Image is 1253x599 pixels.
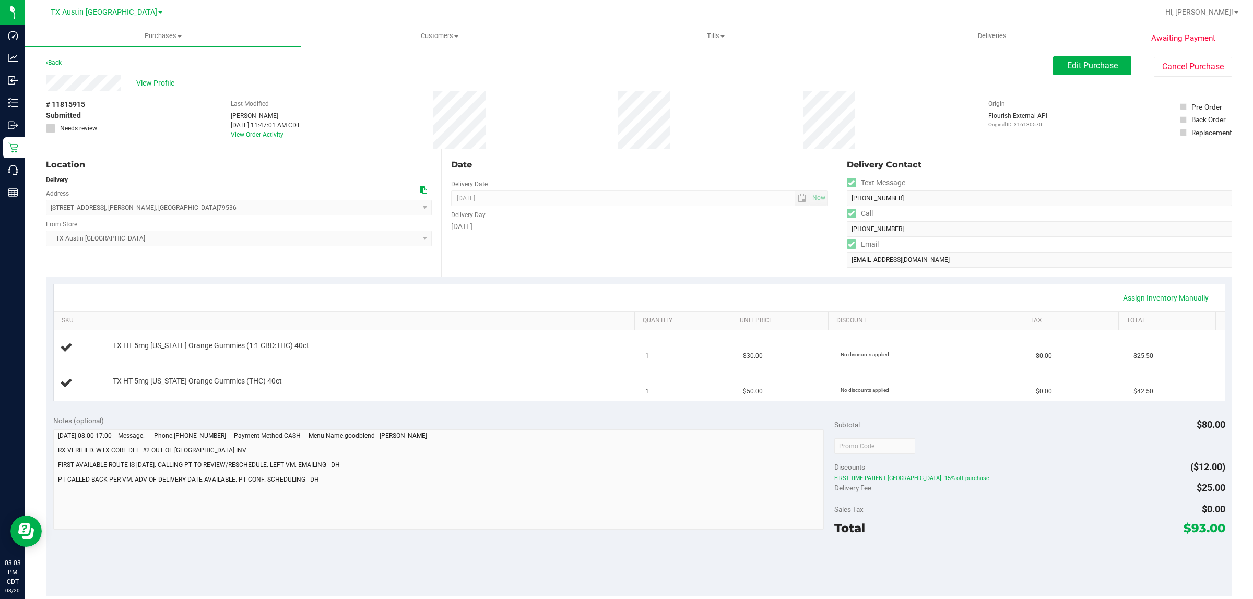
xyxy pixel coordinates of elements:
div: Back Order [1191,114,1226,125]
span: ($12.00) [1190,461,1225,472]
a: Total [1127,317,1211,325]
span: TX HT 5mg [US_STATE] Orange Gummies (THC) 40ct [113,376,282,386]
span: 1 [645,351,649,361]
span: FIRST TIME PATIENT [GEOGRAPHIC_DATA]: 15% off purchase [834,475,1225,482]
span: Hi, [PERSON_NAME]! [1165,8,1233,16]
button: Edit Purchase [1053,56,1131,75]
label: Call [847,206,873,221]
a: Tills [577,25,854,47]
span: Sales Tax [834,505,864,513]
span: Delivery Fee [834,484,871,492]
a: Back [46,59,62,66]
a: Quantity [643,317,727,325]
div: Replacement [1191,127,1232,138]
inline-svg: Reports [8,187,18,198]
span: Notes (optional) [53,416,104,425]
div: Date [451,159,827,171]
span: Customers [302,31,577,41]
strong: Delivery [46,176,68,184]
inline-svg: Inventory [8,98,18,108]
span: 1 [645,387,649,397]
a: Tax [1030,317,1115,325]
span: Total [834,521,865,535]
span: View Profile [136,78,178,89]
label: Delivery Day [451,210,486,220]
input: Promo Code [834,438,915,454]
a: Unit Price [740,317,824,325]
span: $42.50 [1133,387,1153,397]
span: Subtotal [834,421,860,429]
label: Email [847,237,879,252]
p: 08/20 [5,586,20,594]
span: Edit Purchase [1067,61,1118,70]
span: # 11815915 [46,99,85,110]
span: Deliveries [964,31,1021,41]
a: Discount [836,317,1018,325]
div: [PERSON_NAME] [231,111,300,121]
span: $30.00 [743,351,763,361]
span: $80.00 [1197,419,1225,430]
inline-svg: Call Center [8,165,18,175]
label: From Store [46,220,77,229]
div: Copy address to clipboard [420,185,427,196]
label: Text Message [847,175,905,190]
p: Original ID: 316130570 [988,121,1047,128]
input: Format: (999) 999-9999 [847,221,1232,237]
span: No discounts applied [841,352,889,357]
div: [DATE] [451,221,827,232]
button: Cancel Purchase [1154,57,1232,77]
div: [DATE] 11:47:01 AM CDT [231,121,300,130]
span: $50.00 [743,387,763,397]
span: $93.00 [1184,521,1225,535]
a: Purchases [25,25,301,47]
span: Awaiting Payment [1151,32,1215,44]
inline-svg: Retail [8,142,18,153]
inline-svg: Inbound [8,75,18,86]
span: Tills [578,31,853,41]
span: No discounts applied [841,387,889,393]
a: Assign Inventory Manually [1116,289,1215,307]
div: Delivery Contact [847,159,1232,171]
a: Deliveries [854,25,1130,47]
span: $0.00 [1036,387,1052,397]
label: Address [46,189,69,198]
p: 03:03 PM CDT [5,558,20,586]
input: Format: (999) 999-9999 [847,190,1232,206]
inline-svg: Analytics [8,53,18,63]
div: Pre-Order [1191,102,1222,112]
a: View Order Activity [231,131,283,138]
span: $0.00 [1202,504,1225,514]
iframe: Resource center [10,516,42,547]
label: Last Modified [231,99,269,109]
a: SKU [62,317,631,325]
label: Delivery Date [451,179,488,189]
span: Discounts [834,458,865,476]
span: Purchases [25,31,301,41]
a: Customers [301,25,577,47]
span: $25.50 [1133,351,1153,361]
inline-svg: Outbound [8,120,18,130]
span: $25.00 [1197,482,1225,493]
div: Flourish External API [988,111,1047,128]
span: TX HT 5mg [US_STATE] Orange Gummies (1:1 CBD:THC) 40ct [113,341,309,351]
span: TX Austin [GEOGRAPHIC_DATA] [51,8,157,17]
span: Submitted [46,110,81,121]
span: Needs review [60,124,97,133]
span: $0.00 [1036,351,1052,361]
inline-svg: Dashboard [8,30,18,41]
div: Location [46,159,432,171]
label: Origin [988,99,1005,109]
